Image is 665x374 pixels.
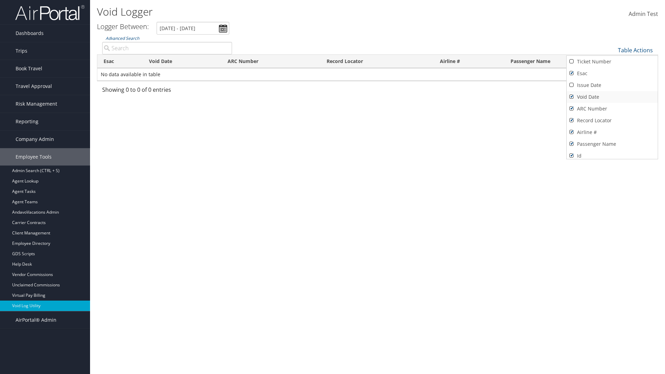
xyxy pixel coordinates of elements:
[567,91,658,103] a: Void Date
[16,95,57,113] span: Risk Management
[567,103,658,115] a: ARC Number
[16,311,56,329] span: AirPortal® Admin
[567,150,658,162] a: Id
[16,78,52,95] span: Travel Approval
[16,131,54,148] span: Company Admin
[567,68,658,79] a: Esac
[15,5,85,21] img: airportal-logo.png
[16,60,42,77] span: Book Travel
[567,126,658,138] a: Airline #
[16,25,44,42] span: Dashboards
[16,113,38,130] span: Reporting
[16,42,27,60] span: Trips
[16,148,52,166] span: Employee Tools
[567,79,658,91] a: Issue Date
[567,138,658,150] a: Passenger Name
[567,56,658,68] a: Ticket Number
[567,115,658,126] a: Record Locator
